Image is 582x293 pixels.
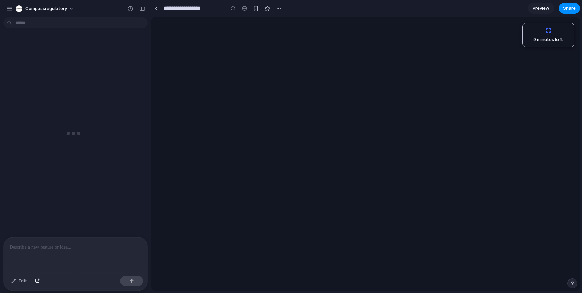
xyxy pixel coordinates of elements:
button: compassregulatory [13,3,78,14]
span: Preview [533,5,549,12]
button: Share [559,3,580,14]
a: Preview [528,3,554,14]
span: 9 minutes left [528,36,563,43]
span: compassregulatory [25,5,67,12]
span: Share [563,5,576,12]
